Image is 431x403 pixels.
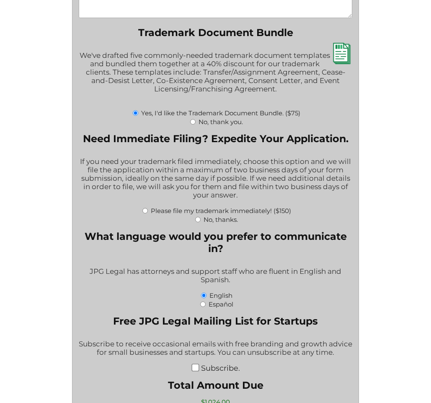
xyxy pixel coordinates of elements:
label: No, thank you. [199,118,243,126]
label: Please file my trademark immediately! ($150) [151,207,291,215]
label: Total Amount Due [79,379,352,391]
div: JPG Legal has attorneys and support staff who are fluent in English and Spanish. [79,262,352,291]
div: If you need your trademark filed immediately, choose this option and we will file the application... [79,152,352,206]
legend: Free JPG Legal Mailing List for Startups [113,315,318,327]
label: Español [209,300,233,308]
label: Yes, I'd like the Trademark Document Bundle. ($75) [141,109,300,117]
div: We've drafted five commonly-needed trademark document templates and bundled them together at a 40... [79,46,352,108]
label: English [209,291,232,299]
legend: What language would you prefer to communicate in? [79,230,352,255]
div: Subscribe to receive occasional emails with free branding and growth advice for small businesses ... [79,334,352,363]
label: Subscribe. [201,364,240,372]
img: Trademark Document Bundle [331,43,352,64]
legend: Need Immediate Filing? Expedite Your Application. [83,133,348,145]
legend: Trademark Document Bundle [138,26,293,39]
label: No, thanks. [204,216,238,224]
